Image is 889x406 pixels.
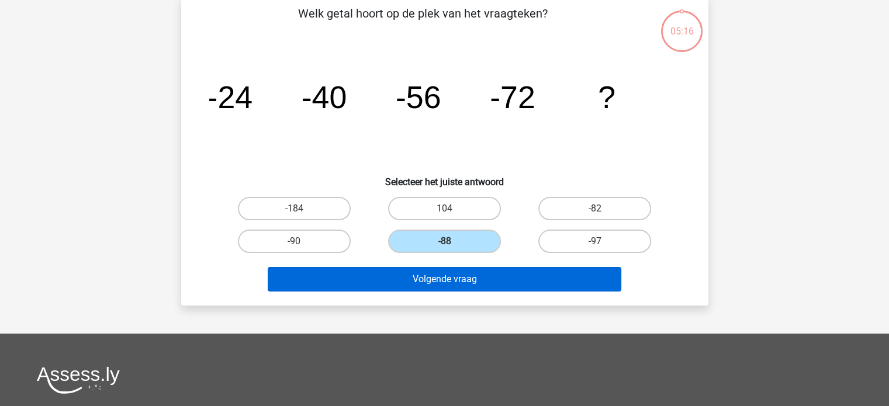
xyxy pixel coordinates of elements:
[268,267,621,292] button: Volgende vraag
[200,5,646,40] p: Welk getal hoort op de plek van het vraagteken?
[388,230,501,253] label: -88
[238,230,351,253] label: -90
[238,197,351,220] label: -184
[660,9,704,39] div: 05:16
[490,79,535,114] tspan: -72
[37,366,120,394] img: Assessly logo
[200,167,690,188] h6: Selecteer het juiste antwoord
[395,79,441,114] tspan: -56
[538,230,651,253] label: -97
[388,197,501,220] label: 104
[301,79,347,114] tspan: -40
[207,79,252,114] tspan: -24
[538,197,651,220] label: -82
[598,79,615,114] tspan: ?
